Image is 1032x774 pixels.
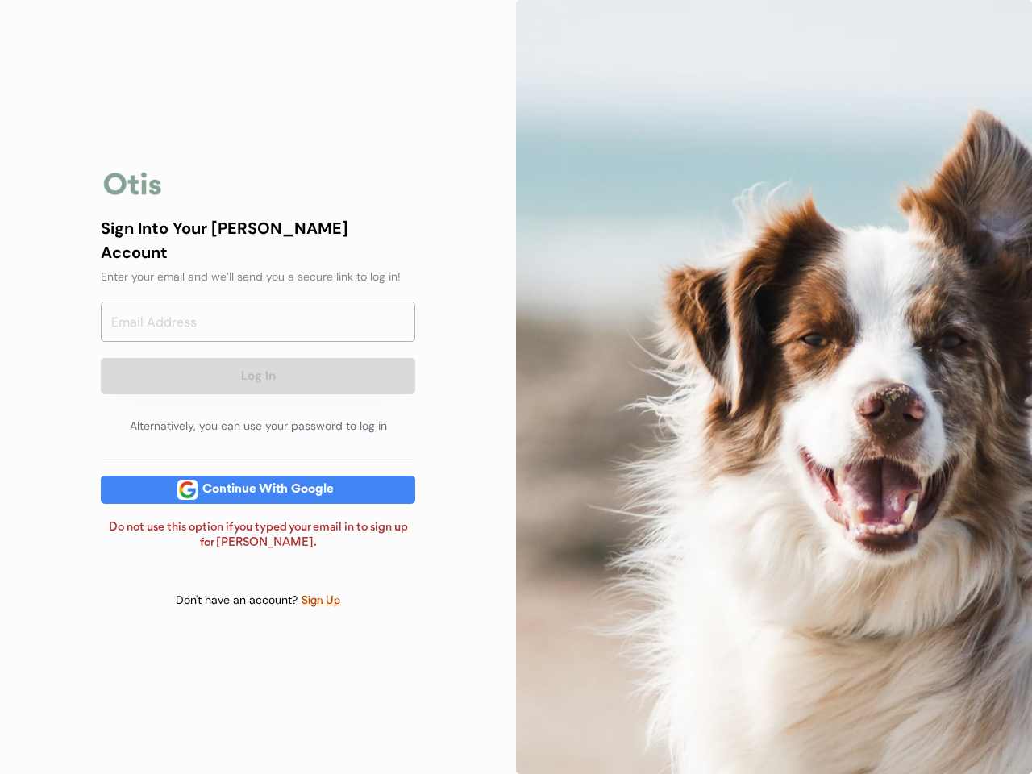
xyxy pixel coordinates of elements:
div: Do not use this option if you typed your email in to sign up for [PERSON_NAME]. [101,520,415,551]
div: Don't have an account? [176,593,301,609]
button: Log In [101,358,415,394]
input: Email Address [101,302,415,342]
div: Sign Into Your [PERSON_NAME] Account [101,216,415,264]
div: Alternatively, you can use your password to log in [101,410,415,443]
div: Enter your email and we’ll send you a secure link to log in! [101,268,415,285]
div: Sign Up [301,592,341,610]
div: Continue With Google [198,484,339,496]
